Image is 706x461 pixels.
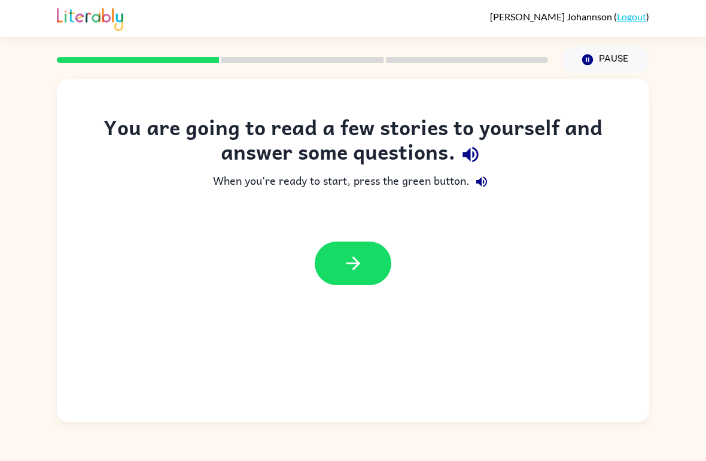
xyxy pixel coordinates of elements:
div: You are going to read a few stories to yourself and answer some questions. [81,115,625,170]
button: Pause [562,46,649,74]
span: [PERSON_NAME] Johannson [490,11,614,22]
div: ( ) [490,11,649,22]
a: Logout [617,11,646,22]
img: Literably [57,5,123,31]
div: When you're ready to start, press the green button. [81,170,625,194]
